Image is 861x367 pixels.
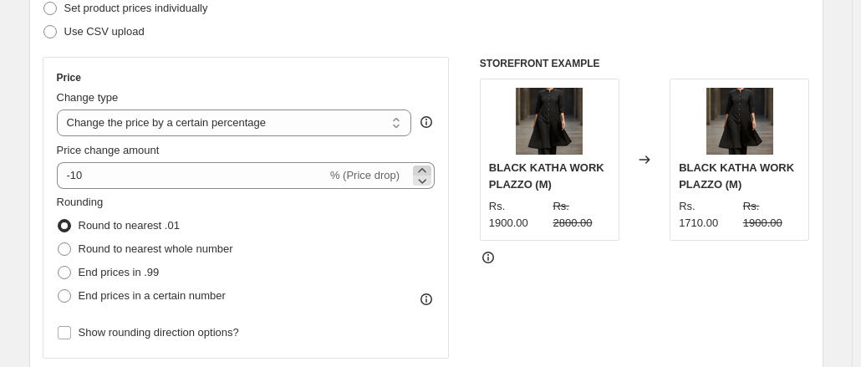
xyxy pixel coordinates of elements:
span: BLACK KATHA WORK PLAZZO (M) [489,161,604,191]
span: End prices in .99 [79,266,160,278]
input: -15 [57,162,327,189]
span: % (Price drop) [330,169,400,181]
div: Rs. 1710.00 [679,198,736,232]
span: Use CSV upload [64,25,145,38]
span: Round to nearest .01 [79,219,180,232]
div: help [418,114,435,130]
span: Rounding [57,196,104,208]
h6: STOREFRONT EXAMPLE [480,57,810,70]
span: Price change amount [57,144,160,156]
span: BLACK KATHA WORK PLAZZO (M) [679,161,794,191]
span: End prices in a certain number [79,289,226,302]
span: Change type [57,91,119,104]
img: Black_Katha_work_80x.png [706,88,773,155]
strike: Rs. 2800.00 [553,198,610,232]
h3: Price [57,71,81,84]
span: Round to nearest whole number [79,242,233,255]
span: Show rounding direction options? [79,326,239,339]
img: Black_Katha_work_80x.png [516,88,583,155]
div: Rs. 1900.00 [489,198,547,232]
span: Set product prices individually [64,2,208,14]
strike: Rs. 1900.00 [743,198,801,232]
